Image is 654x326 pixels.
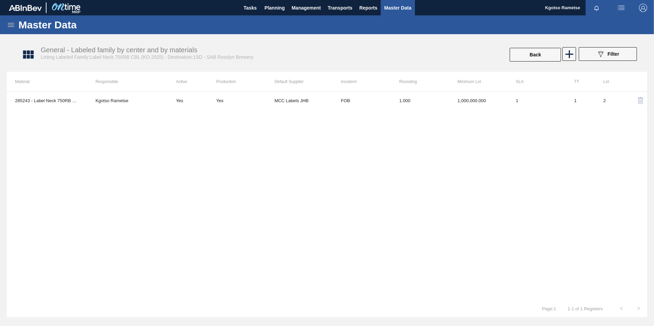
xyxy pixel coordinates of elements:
span: Reports [359,4,377,12]
th: Minimum Lot [449,72,508,92]
span: Filter [607,51,619,57]
th: TT [566,72,595,92]
div: Yes [216,98,223,103]
th: Rounding [391,72,449,92]
th: SLA [508,72,566,92]
button: > [630,300,647,317]
div: Material with no Discontinuation Date [216,98,274,103]
div: Back to labeled Family [509,47,562,62]
td: 1 [391,92,449,109]
button: Back [510,48,561,62]
button: Filter [579,47,637,61]
img: TNhmsLtSVTkK8tSr43FrP2fwEKptu5GPRR3wAAAABJRU5ErkJggg== [9,5,42,11]
span: Transports [328,4,352,12]
img: Logout [639,4,647,12]
th: Incoterm [333,72,391,92]
span: Page : 1 [542,306,556,311]
td: 1 [566,92,595,109]
button: Notifications [586,3,607,13]
th: Production [216,72,274,92]
button: < [613,300,630,317]
img: delete-icon [637,96,645,105]
td: MCC Labels JHB [274,92,332,109]
th: Active [168,72,216,92]
span: 1 - 1 of 1 Registers [566,306,603,311]
th: Responsible [87,72,168,92]
h1: Master Data [18,21,140,29]
button: delete-icon [632,92,649,109]
div: Filter labeled family by center and by material [575,47,640,62]
td: 285243 - Label Neck 750RB CBL (KO 2025) [7,92,87,109]
td: Yes [168,92,216,109]
div: New labeled family by center and by Material [562,47,575,62]
td: Kgotso Rametse [87,92,168,109]
span: Tasks [243,4,258,12]
span: Planning [264,4,285,12]
span: Master Data [384,4,411,12]
td: 1 [508,92,566,109]
th: Lot [595,72,624,92]
img: userActions [617,4,625,12]
span: General - Labeled family by center and by materials [41,46,197,54]
div: Delete Material [632,92,639,109]
td: 1000000 [449,92,508,109]
span: Listing Labeled Family:Label Neck 750RB CBL (KO 2025) - Destination:1SD - SAB Rosslyn Brewery [41,54,253,60]
th: Default Supplier [274,72,332,92]
td: FOB [333,92,391,109]
th: Material [7,72,87,92]
td: 2 [595,92,624,109]
span: Management [291,4,321,12]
